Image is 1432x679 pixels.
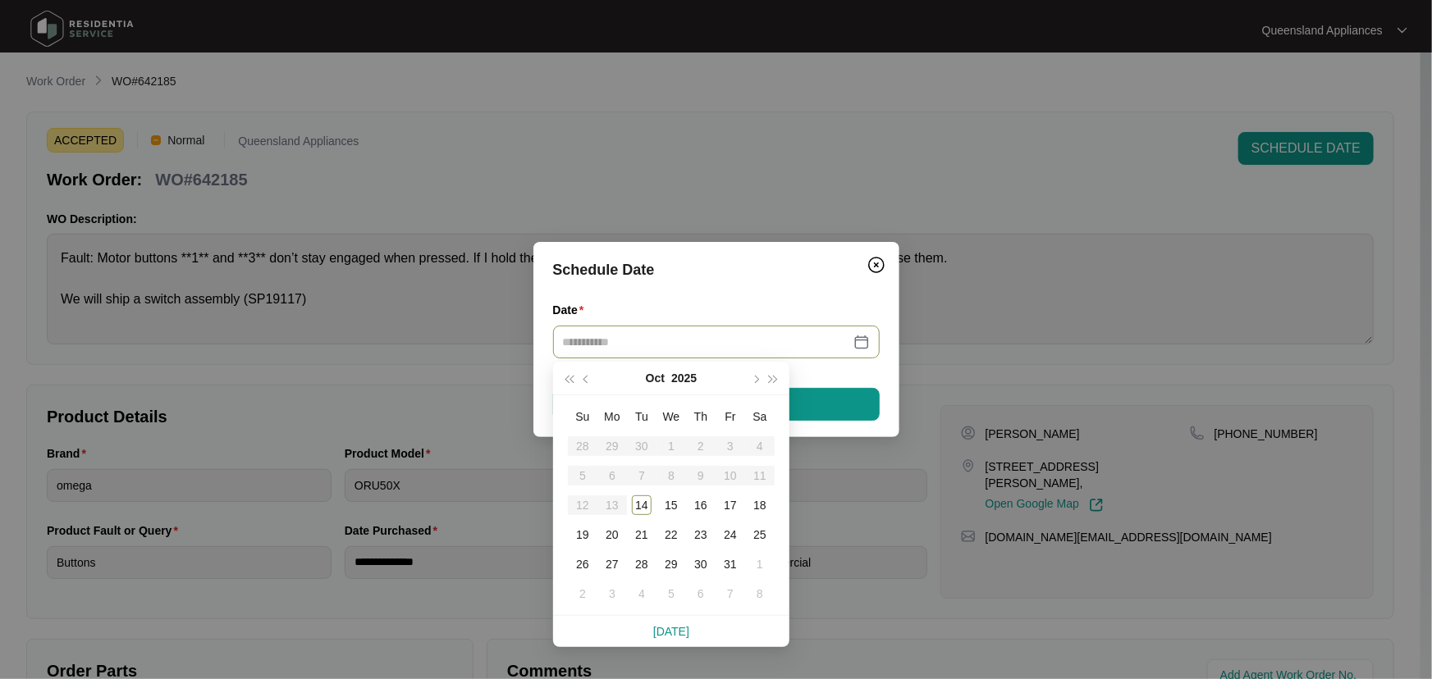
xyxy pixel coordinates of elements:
[691,584,711,604] div: 6
[602,525,622,545] div: 20
[632,554,652,574] div: 28
[745,402,775,431] th: Sa
[745,579,775,608] td: 2025-11-08
[661,584,681,604] div: 5
[745,520,775,549] td: 2025-10-25
[597,402,627,431] th: Mo
[573,584,592,604] div: 2
[750,554,770,574] div: 1
[661,554,681,574] div: 29
[686,520,716,549] td: 2025-10-23
[745,490,775,520] td: 2025-10-18
[686,490,716,520] td: 2025-10-16
[597,579,627,608] td: 2025-11-03
[563,333,850,351] input: Date
[721,584,740,604] div: 7
[602,584,622,604] div: 3
[716,402,745,431] th: Fr
[716,490,745,520] td: 2025-10-17
[721,495,740,515] div: 17
[627,402,657,431] th: Tu
[686,402,716,431] th: Th
[716,579,745,608] td: 2025-11-07
[863,252,890,278] button: Close
[716,520,745,549] td: 2025-10-24
[691,495,711,515] div: 16
[671,362,697,394] button: 2025
[657,520,686,549] td: 2025-10-22
[632,495,652,515] div: 14
[653,625,689,638] a: [DATE]
[657,579,686,608] td: 2025-11-05
[602,554,622,574] div: 27
[657,549,686,579] td: 2025-10-29
[553,302,591,318] label: Date
[745,549,775,579] td: 2025-11-01
[691,554,711,574] div: 30
[645,362,664,394] button: Oct
[661,495,681,515] div: 15
[661,525,681,545] div: 22
[750,584,770,604] div: 8
[750,525,770,545] div: 25
[553,258,880,281] div: Schedule Date
[632,584,652,604] div: 4
[657,490,686,520] td: 2025-10-15
[568,402,597,431] th: Su
[568,549,597,579] td: 2025-10-26
[721,554,740,574] div: 31
[597,520,627,549] td: 2025-10-20
[686,579,716,608] td: 2025-11-06
[627,549,657,579] td: 2025-10-28
[568,520,597,549] td: 2025-10-19
[657,402,686,431] th: We
[716,549,745,579] td: 2025-10-31
[597,549,627,579] td: 2025-10-27
[721,525,740,545] div: 24
[627,579,657,608] td: 2025-11-04
[632,525,652,545] div: 21
[686,549,716,579] td: 2025-10-30
[627,490,657,520] td: 2025-10-14
[573,554,592,574] div: 26
[573,525,592,545] div: 19
[568,579,597,608] td: 2025-11-02
[691,525,711,545] div: 23
[627,520,657,549] td: 2025-10-21
[750,495,770,515] div: 18
[867,255,886,275] img: closeCircle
